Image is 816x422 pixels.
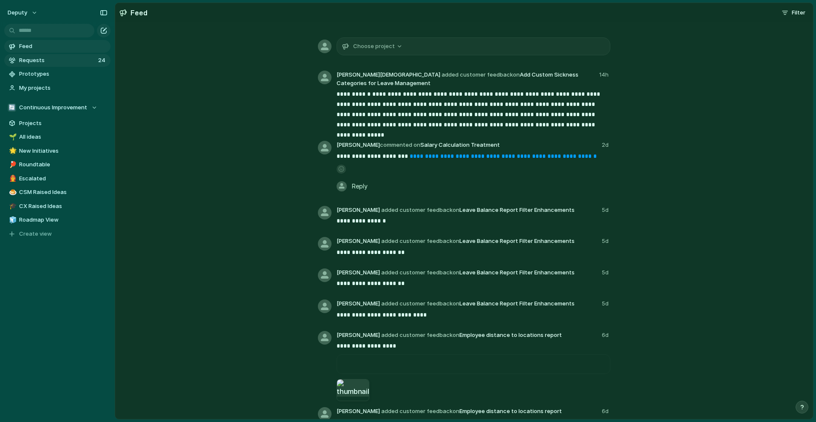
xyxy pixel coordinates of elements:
[9,215,15,225] div: 🧊
[599,71,610,79] span: 14h
[19,119,108,128] span: Projects
[19,160,108,169] span: Roundtable
[381,206,453,213] span: added customer feedback
[453,269,459,276] span: on
[4,131,110,143] a: 🌱All ideas
[459,300,575,307] a: Leave Balance Report Filter Enhancements
[19,103,87,112] span: Continuous Improvement
[381,300,453,307] span: added customer feedback
[19,188,108,197] span: CSM Raised Ideas
[337,268,575,277] span: [PERSON_NAME]
[8,202,16,211] button: 🎓
[337,407,562,416] span: [PERSON_NAME]
[8,9,27,17] span: deputy
[8,216,16,224] button: 🧊
[380,141,420,148] span: commented on
[453,331,459,338] span: on
[337,331,562,339] span: [PERSON_NAME]
[459,206,575,213] a: Leave Balance Report Filter Enhancements
[4,82,110,94] a: My projects
[4,40,110,53] a: Feed
[381,331,453,338] span: added customer feedback
[602,331,610,339] span: 6d
[778,6,809,20] button: Filter
[602,206,610,214] span: 5d
[19,84,108,92] span: My projects
[4,145,110,157] a: 🌟New Initiatives
[602,237,610,245] span: 5d
[19,202,108,211] span: CX Raised Ideas
[453,206,459,213] span: on
[4,54,110,67] a: Requests24
[337,71,578,86] a: Add Custom Sickness Categories for Leave Management
[419,140,501,150] a: Salary Calculation Treatment
[19,174,108,183] span: Escalated
[4,214,110,226] a: 🧊Roadmap View
[381,269,453,276] span: added customer feedback
[453,300,459,307] span: on
[8,103,16,112] div: 🔄
[459,331,562,338] a: Employee distance to locations report
[8,160,16,169] button: 🏓
[4,158,110,171] a: 🏓Roundtable
[4,117,110,130] a: Projects
[98,56,107,65] span: 24
[337,71,594,87] span: [PERSON_NAME][DEMOGRAPHIC_DATA]
[8,174,16,183] button: 👨‍🚒
[513,71,520,78] span: on
[4,186,110,199] a: 🍮CSM Raised Ideas
[19,133,108,141] span: All ideas
[792,9,805,17] span: Filter
[352,181,368,191] span: Reply
[4,228,110,240] button: Create view
[459,237,575,244] a: Leave Balance Report Filter Enhancements
[8,147,16,155] button: 🌟
[602,141,610,149] span: 2d
[4,6,42,20] button: deputy
[337,206,575,214] span: [PERSON_NAME]
[4,200,110,213] a: 🎓CX Raised Ideas
[9,201,15,211] div: 🎓
[19,42,108,51] span: Feed
[8,133,16,141] button: 🌱
[459,269,575,276] a: Leave Balance Report Filter Enhancements
[381,408,453,414] span: added customer feedback
[19,230,52,238] span: Create view
[351,41,404,52] button: Choose project
[19,56,96,65] span: Requests
[19,70,108,78] span: Prototypes
[602,407,610,416] span: 6d
[353,42,395,51] span: Choose project
[19,216,108,224] span: Roadmap View
[337,237,575,245] span: [PERSON_NAME]
[459,408,562,414] a: Employee distance to locations report
[453,237,459,244] span: on
[4,101,110,114] button: 🔄Continuous Improvement
[442,71,513,78] span: added customer feedback
[9,160,15,170] div: 🏓
[130,8,147,18] h2: Feed
[9,132,15,142] div: 🌱
[337,299,575,308] span: [PERSON_NAME]
[381,237,453,244] span: added customer feedback
[4,68,110,80] a: Prototypes
[9,146,15,156] div: 🌟
[453,408,459,414] span: on
[9,188,15,197] div: 🍮
[4,172,110,185] a: 👨‍🚒Escalated
[602,299,610,308] span: 5d
[602,268,610,277] span: 5d
[337,141,501,149] span: [PERSON_NAME]
[19,147,108,155] span: New Initiatives
[9,174,15,183] div: 👨‍🚒
[8,188,16,197] button: 🍮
